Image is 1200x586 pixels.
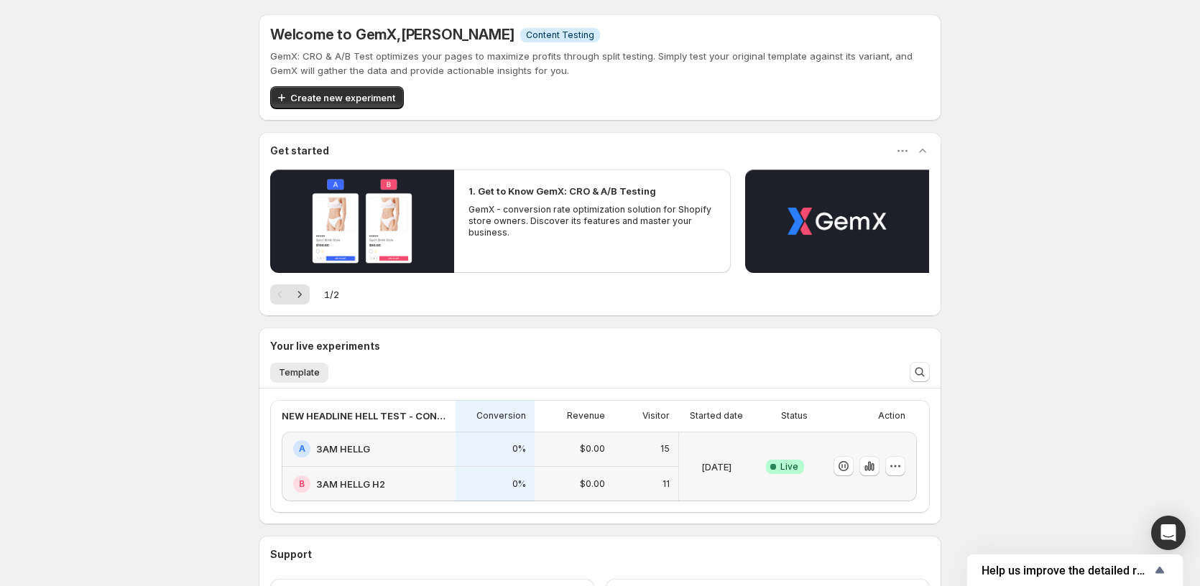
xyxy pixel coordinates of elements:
span: Help us improve the detailed report for A/B campaigns [982,564,1151,577]
p: Status [781,410,808,422]
p: 0% [512,478,526,490]
p: Visitor [642,410,670,422]
p: GemX - conversion rate optimization solution for Shopify store owners. Discover its features and ... [469,204,716,238]
p: 15 [660,443,670,455]
button: Create new experiment [270,86,404,109]
span: Content Testing [526,29,594,41]
p: [DATE] [701,460,731,474]
p: GemX: CRO & A/B Test optimizes your pages to maximize profits through split testing. Simply test ... [270,49,930,78]
h2: 1. Get to Know GemX: CRO & A/B Testing [469,184,656,198]
p: $0.00 [580,478,605,490]
h3: Get started [270,144,329,158]
h2: B [299,478,305,490]
span: Create new experiment [290,90,395,105]
button: Search and filter results [910,362,930,382]
h5: Welcome to GemX [270,26,514,43]
nav: Pagination [270,284,310,304]
p: Action [878,410,905,422]
span: 1 / 2 [324,287,339,302]
button: Play video [270,169,454,273]
p: $0.00 [580,443,605,455]
p: NEW HEADLINE HELL TEST - CONTROL VS PERSONAL [282,409,447,423]
button: Play video [745,169,929,273]
h2: A [299,443,305,455]
span: Live [780,461,798,473]
div: Open Intercom Messenger [1151,516,1186,550]
p: Started date [690,410,743,422]
span: Template [279,367,320,378]
p: 11 [663,478,670,490]
span: , [PERSON_NAME] [397,26,514,43]
h3: Support [270,547,312,562]
h2: 3AM HELLG H2 [316,477,385,491]
p: Revenue [567,410,605,422]
h2: 3AM HELLG [316,442,370,456]
button: Show survey - Help us improve the detailed report for A/B campaigns [982,562,1168,579]
p: 0% [512,443,526,455]
p: Conversion [476,410,526,422]
h3: Your live experiments [270,339,380,353]
button: Next [290,284,310,304]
